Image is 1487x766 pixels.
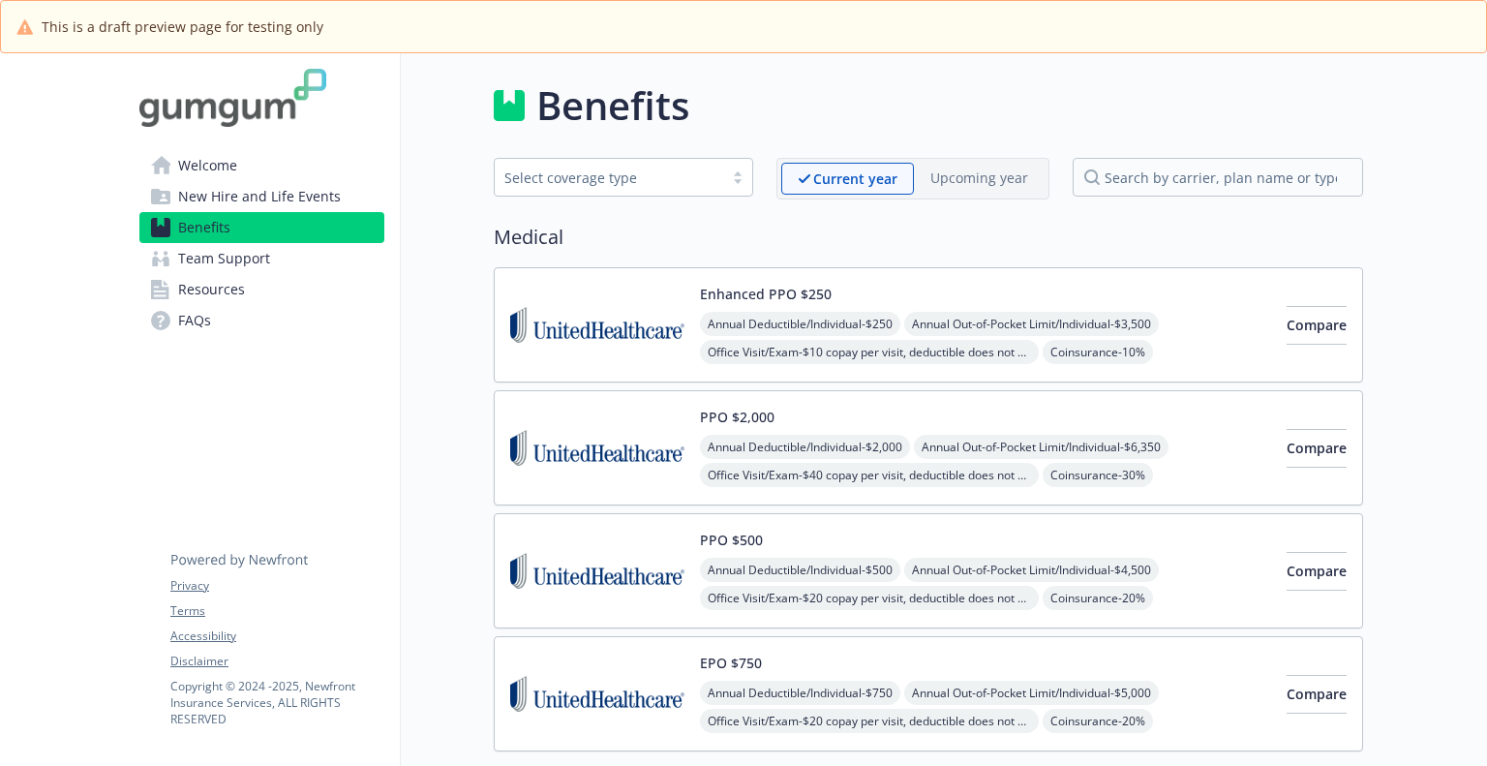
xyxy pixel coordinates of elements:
a: Benefits [139,212,384,243]
button: PPO $500 [700,530,763,550]
button: Compare [1287,306,1347,345]
img: United Healthcare Insurance Company carrier logo [510,284,684,366]
a: Welcome [139,150,384,181]
span: Annual Deductible/Individual - $750 [700,681,900,705]
span: Annual Out-of-Pocket Limit/Individual - $4,500 [904,558,1159,582]
a: FAQs [139,305,384,336]
span: Compare [1287,316,1347,334]
span: Coinsurance - 30% [1043,463,1153,487]
span: Compare [1287,439,1347,457]
span: Office Visit/Exam - $10 copay per visit, deductible does not apply [700,340,1039,364]
button: Enhanced PPO $250 [700,284,832,304]
h1: Benefits [536,77,689,135]
div: Select coverage type [504,168,713,188]
span: Benefits [178,212,230,243]
a: Privacy [170,577,383,595]
button: PPO $2,000 [700,407,774,427]
img: United Healthcare Insurance Company carrier logo [510,407,684,489]
span: Welcome [178,150,237,181]
span: Compare [1287,562,1347,580]
span: Annual Out-of-Pocket Limit/Individual - $6,350 [914,435,1168,459]
span: Team Support [178,243,270,274]
h2: Medical [494,223,1363,252]
img: United Healthcare Insurance Company carrier logo [510,530,684,612]
span: FAQs [178,305,211,336]
span: Office Visit/Exam - $20 copay per visit, deductible does not apply [700,586,1039,610]
span: Annual Deductible/Individual - $2,000 [700,435,910,459]
button: Compare [1287,675,1347,714]
span: Annual Out-of-Pocket Limit/Individual - $5,000 [904,681,1159,705]
img: United Healthcare Insurance Company carrier logo [510,653,684,735]
span: Annual Deductible/Individual - $500 [700,558,900,582]
a: Accessibility [170,628,383,645]
span: Upcoming year [914,163,1045,195]
span: Compare [1287,685,1347,703]
button: Compare [1287,552,1347,591]
span: Annual Out-of-Pocket Limit/Individual - $3,500 [904,312,1159,336]
span: Coinsurance - 10% [1043,340,1153,364]
a: New Hire and Life Events [139,181,384,212]
span: New Hire and Life Events [178,181,341,212]
button: Compare [1287,429,1347,468]
a: Disclaimer [170,653,383,670]
a: Terms [170,602,383,620]
span: Annual Deductible/Individual - $250 [700,312,900,336]
span: Coinsurance - 20% [1043,709,1153,733]
span: This is a draft preview page for testing only [42,16,323,37]
span: Office Visit/Exam - $20 copay per visit, deductible does not apply [700,709,1039,733]
input: search by carrier, plan name or type [1073,158,1363,197]
a: Team Support [139,243,384,274]
span: Resources [178,274,245,305]
span: Coinsurance - 20% [1043,586,1153,610]
a: Resources [139,274,384,305]
button: EPO $750 [700,653,762,673]
p: Current year [813,169,897,189]
p: Copyright © 2024 - 2025 , Newfront Insurance Services, ALL RIGHTS RESERVED [170,678,383,727]
span: Office Visit/Exam - $40 copay per visit, deductible does not apply [700,463,1039,487]
p: Upcoming year [930,168,1028,188]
